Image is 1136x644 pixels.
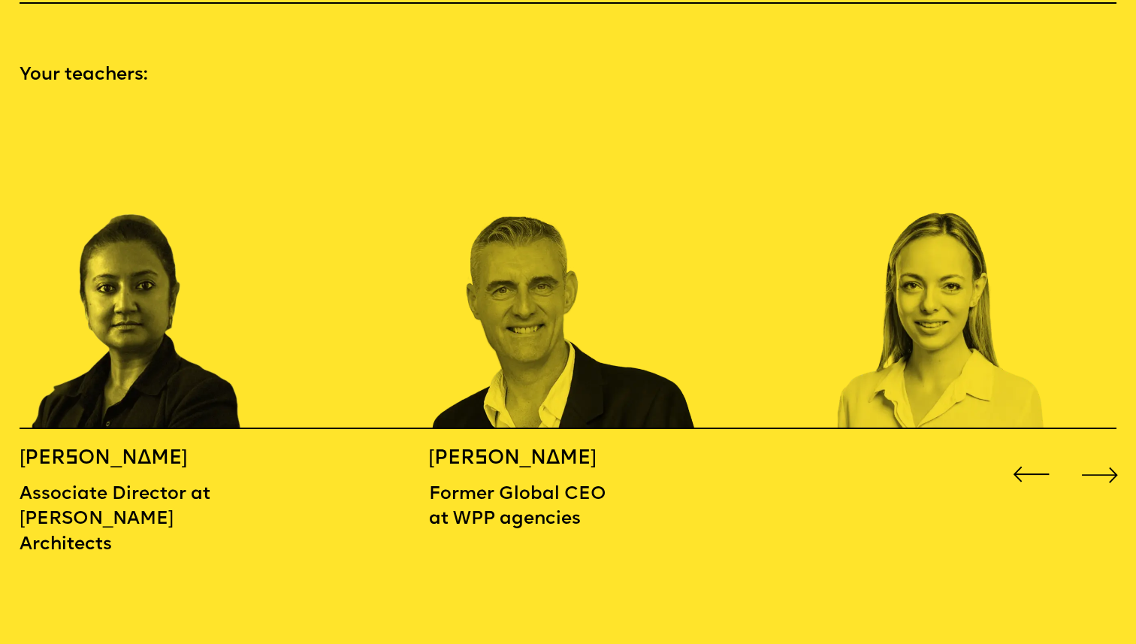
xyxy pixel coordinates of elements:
[1077,452,1122,497] div: Next slide
[1008,452,1053,497] div: Previous slide
[20,446,224,471] h5: [PERSON_NAME]
[838,111,1110,429] div: 4 / 16
[20,111,292,429] div: 2 / 16
[20,63,1116,88] p: Your teachers:
[429,111,702,429] div: 3 / 16
[429,446,633,471] h5: [PERSON_NAME]
[429,482,633,533] p: Former Global CEO at WPP agencies
[20,482,224,558] p: Associate Director at [PERSON_NAME] Architects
